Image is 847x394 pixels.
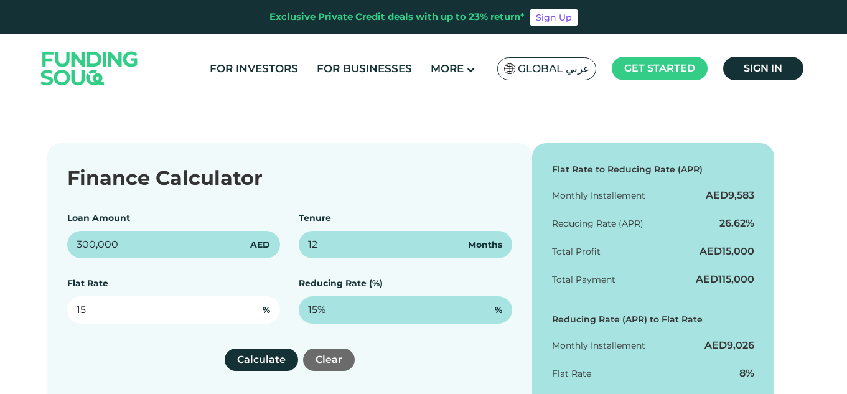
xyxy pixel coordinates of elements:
[263,304,270,317] span: %
[250,238,270,251] span: AED
[504,63,515,74] img: SA Flag
[624,62,695,74] span: Get started
[552,189,645,202] div: Monthly Installement
[67,163,512,193] div: Finance Calculator
[704,339,754,352] div: AED
[552,367,591,380] div: Flat Rate
[552,313,755,326] div: Reducing Rate (APR) to Flat Rate
[314,59,415,79] a: For Businesses
[67,278,108,289] label: Flat Rate
[299,278,383,289] label: Reducing Rate (%)
[225,349,298,371] button: Calculate
[552,339,645,352] div: Monthly Installement
[431,62,464,75] span: More
[696,273,754,286] div: AED
[718,273,754,285] span: 115,000
[728,189,754,201] span: 9,583
[67,212,130,223] label: Loan Amount
[299,212,331,223] label: Tenure
[700,245,754,258] div: AED
[744,62,782,74] span: Sign in
[719,217,754,230] div: 26.62%
[722,245,754,257] span: 15,000
[468,238,502,251] span: Months
[303,349,355,371] button: Clear
[552,245,601,258] div: Total Profit
[518,62,589,76] span: Global عربي
[727,339,754,351] span: 9,026
[207,59,301,79] a: For Investors
[739,367,754,380] div: 8%
[552,217,643,230] div: Reducing Rate (APR)
[29,37,151,100] img: Logo
[552,163,755,176] div: Flat Rate to Reducing Rate (APR)
[269,10,525,24] div: Exclusive Private Credit deals with up to 23% return*
[552,273,615,286] div: Total Payment
[495,304,502,317] span: %
[723,57,803,80] a: Sign in
[530,9,578,26] a: Sign Up
[706,189,754,202] div: AED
